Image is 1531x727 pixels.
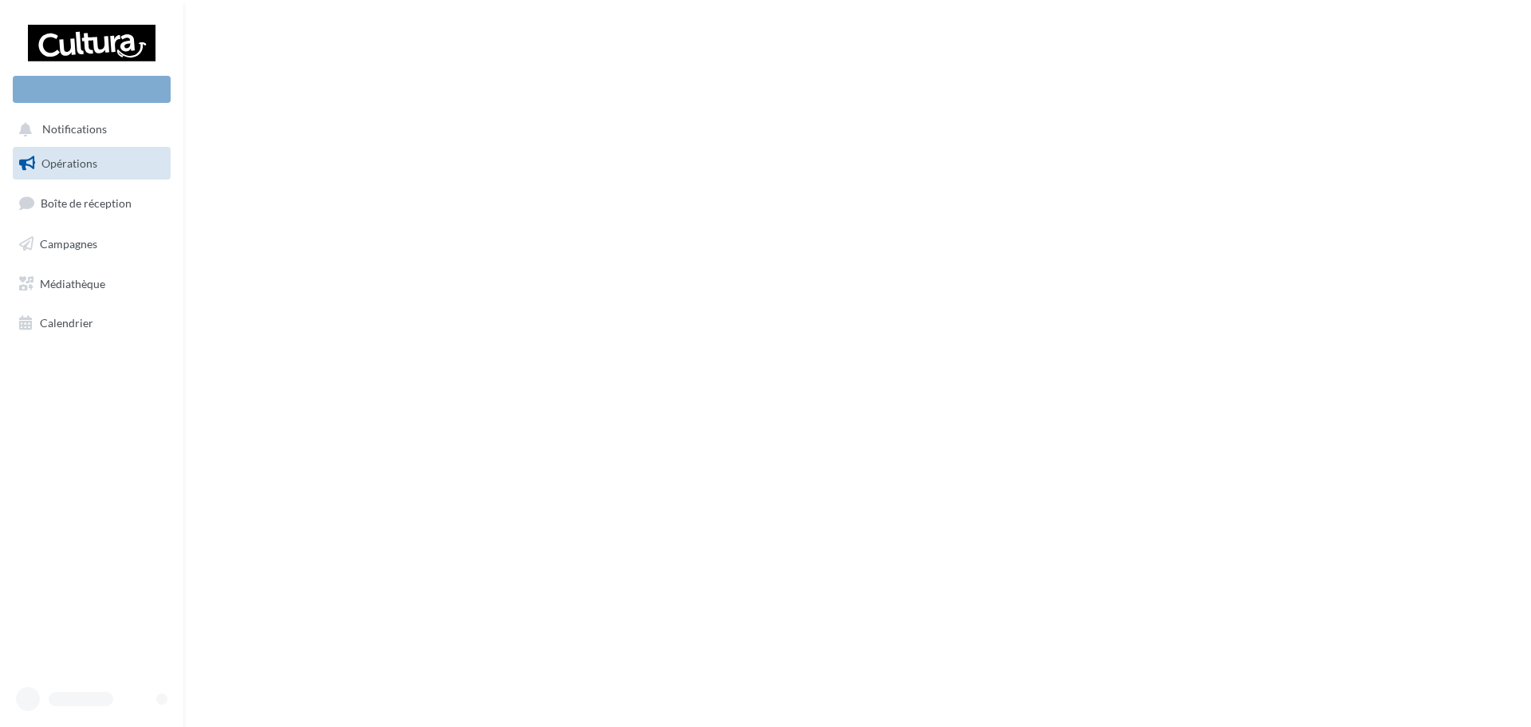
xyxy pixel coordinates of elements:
span: Campagnes [40,237,97,251]
a: Boîte de réception [10,186,174,220]
span: Médiathèque [40,276,105,290]
a: Médiathèque [10,267,174,301]
div: Nouvelle campagne [13,76,171,103]
span: Notifications [42,123,107,136]
span: Boîte de réception [41,196,132,210]
a: Opérations [10,147,174,180]
a: Campagnes [10,227,174,261]
span: Calendrier [40,316,93,330]
span: Opérations [41,156,97,170]
a: Calendrier [10,306,174,340]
